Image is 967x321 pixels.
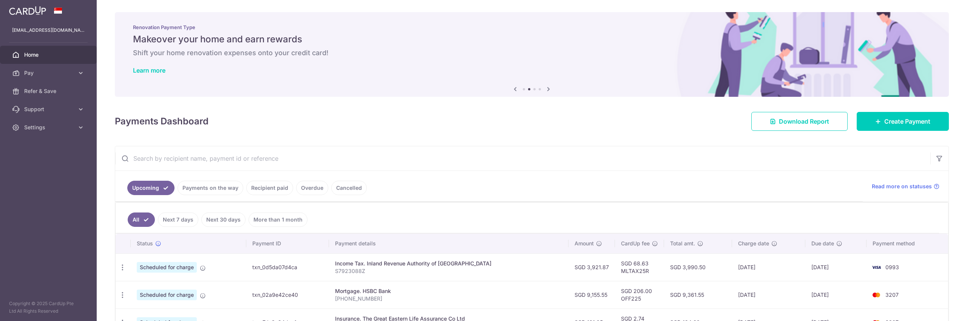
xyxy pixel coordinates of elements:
[329,234,568,253] th: Payment details
[128,212,155,227] a: All
[24,105,74,113] span: Support
[246,253,329,281] td: txn_0d5da07d4ca
[568,253,615,281] td: SGD 3,921.87
[9,6,46,15] img: CardUp
[738,240,769,247] span: Charge date
[137,262,197,273] span: Scheduled for charge
[133,33,931,45] h5: Makeover your home and earn rewards
[869,263,884,272] img: Bank Card
[869,290,884,299] img: Bank Card
[24,51,74,59] span: Home
[246,234,329,253] th: Payment ID
[24,124,74,131] span: Settings
[24,87,74,95] span: Refer & Save
[918,298,959,317] iframe: Opens a widget where you can find more information
[127,181,175,195] a: Upcoming
[158,212,198,227] a: Next 7 days
[621,240,650,247] span: CardUp fee
[133,24,931,30] p: Renovation Payment Type
[805,253,867,281] td: [DATE]
[732,281,805,309] td: [DATE]
[670,240,695,247] span: Total amt.
[805,281,867,309] td: [DATE]
[133,67,165,74] a: Learn more
[296,181,328,195] a: Overdue
[12,26,85,34] p: [EMAIL_ADDRESS][DOMAIN_NAME]
[568,281,615,309] td: SGD 9,155.55
[335,267,562,275] p: S7923088Z
[779,117,829,126] span: Download Report
[24,69,74,77] span: Pay
[615,253,664,281] td: SGD 68.63 MLTAX25R
[133,48,931,57] h6: Shift your home renovation expenses onto your credit card!
[331,181,367,195] a: Cancelled
[137,290,197,300] span: Scheduled for charge
[335,295,562,302] p: [PHONE_NUMBER]
[872,183,932,190] span: Read more on statuses
[857,112,949,131] a: Create Payment
[249,212,307,227] a: More than 1 month
[115,12,949,97] img: Renovation banner
[615,281,664,309] td: SGD 206.00 OFF225
[885,292,899,298] span: 3207
[178,181,243,195] a: Payments on the way
[664,281,732,309] td: SGD 9,361.55
[115,146,930,171] input: Search by recipient name, payment id or reference
[246,181,293,195] a: Recipient paid
[137,240,153,247] span: Status
[115,115,209,128] h4: Payments Dashboard
[872,183,939,190] a: Read more on statuses
[335,260,562,267] div: Income Tax. Inland Revenue Authority of [GEOGRAPHIC_DATA]
[335,287,562,295] div: Mortgage. HSBC Bank
[884,117,930,126] span: Create Payment
[811,240,834,247] span: Due date
[201,212,246,227] a: Next 30 days
[867,234,948,253] th: Payment method
[885,264,899,270] span: 0993
[732,253,805,281] td: [DATE]
[575,240,594,247] span: Amount
[246,281,329,309] td: txn_02a9e42ce40
[751,112,848,131] a: Download Report
[664,253,732,281] td: SGD 3,990.50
